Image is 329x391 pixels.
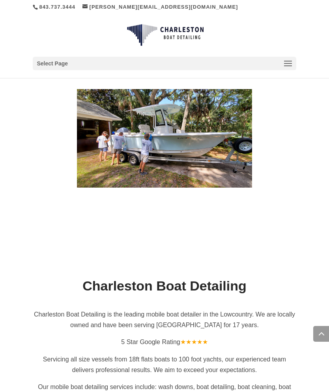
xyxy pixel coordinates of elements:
p: Servicing all size vessels from 18ft flats boats to 100 foot yachts, our experienced team deliver... [33,354,296,382]
span: Charleston Boat Detailing is the leading mobile boat detailer in the Lowcountry. We are locally o... [34,311,295,328]
a: 3 [166,220,169,223]
a: 843.737.3444 [39,4,75,10]
a: [PERSON_NAME][EMAIL_ADDRESS][DOMAIN_NAME] [82,4,238,10]
a: 4 [173,220,176,223]
a: 2 [160,220,163,223]
img: Charleston Boat Detailing [127,24,204,46]
a: 1 [153,220,156,223]
h1: Charleston Boat Detailing [33,279,296,296]
span: 5 Star Google Rating [121,339,180,345]
span: ★★★★★ [180,339,208,345]
span: Select Page [37,59,68,68]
